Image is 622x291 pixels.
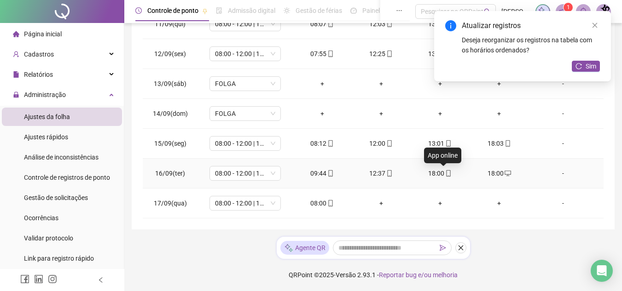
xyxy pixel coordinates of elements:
span: info-circle [445,20,456,31]
span: 16/09(ter) [155,170,185,177]
span: 1 [567,4,570,11]
span: dashboard [350,7,357,14]
span: Ocorrências [24,214,58,222]
span: 11/09(qui) [155,20,186,28]
div: 18:00 [477,168,521,178]
span: Gestão de solicitações [24,194,88,201]
span: mobile [385,51,393,57]
span: mobile [326,140,334,147]
div: + [359,79,403,89]
span: bell [579,7,587,16]
span: reload [575,63,582,69]
span: Cadastros [24,51,54,58]
div: - [536,108,590,119]
span: [PERSON_NAME] [501,6,530,17]
div: Atualizar registros [462,20,600,31]
span: 08:00 - 12:00 | 13:00 - 17:00 [215,47,275,61]
span: pushpin [202,8,208,14]
span: mobile [326,21,334,27]
div: App online [424,148,461,163]
span: 08:00 - 12:00 | 13:00 - 18:00 [215,137,275,150]
footer: QRPoint © 2025 - 2.93.1 - [124,259,622,291]
span: facebook [20,274,29,284]
span: 08:00 - 12:00 | 13:00 - 18:00 [215,196,275,210]
div: 13:26 [418,49,462,59]
button: Sim [572,61,600,72]
div: + [359,198,403,208]
img: sparkle-icon.fc2bf0ac1784a2077858766a79e2daf3.svg [284,243,293,253]
div: 08:07 [300,19,344,29]
div: + [300,79,344,89]
img: 91745 [597,5,610,18]
div: 09:44 [300,168,344,178]
span: 17/09(qua) [154,200,187,207]
div: 12:25 [359,49,403,59]
span: file-done [216,7,222,14]
span: Reportar bug e/ou melhoria [379,271,458,279]
span: mobile [326,51,334,57]
span: search [484,8,491,15]
span: instagram [48,274,57,284]
span: left [98,277,104,283]
a: Close [590,20,600,30]
div: 13:01 [418,138,462,148]
div: 08:12 [300,138,344,148]
span: Controle de registros de ponto [24,174,110,181]
span: notification [559,7,567,16]
span: file [13,71,19,78]
span: lock [13,91,19,98]
span: mobile [385,170,393,177]
span: close [592,22,598,29]
span: Painel do DP [362,7,398,14]
span: mobile [326,170,334,177]
span: 12/09(sex) [154,50,186,57]
span: mobile [326,200,334,206]
div: + [418,108,462,119]
span: mobile [444,140,452,147]
span: send [440,245,446,251]
span: Versão [336,271,356,279]
div: 12:00 [359,138,403,148]
span: ellipsis [396,7,402,14]
span: 08:00 - 12:00 | 13:00 - 18:00 [215,166,275,180]
span: sun [284,7,290,14]
span: clock-circle [135,7,142,14]
div: - [536,168,590,178]
span: FOLGA [215,107,275,120]
div: + [418,79,462,89]
span: Controle de ponto [147,7,198,14]
span: Análise de inconsistências [24,154,99,161]
span: desktop [504,170,511,177]
span: mobile [504,140,511,147]
div: 07:55 [300,49,344,59]
span: 08:00 - 12:00 | 13:00 - 18:00 [215,17,275,31]
div: + [359,108,403,119]
div: + [477,198,521,208]
div: 18:00 [418,168,462,178]
span: Ajustes rápidos [24,133,68,141]
div: Agente QR [280,241,329,255]
span: Validar protocolo [24,234,73,242]
span: Administração [24,91,66,98]
span: 13/09(sáb) [154,80,186,87]
span: FOLGA [215,77,275,91]
span: Sim [586,61,596,71]
div: - [536,138,590,148]
span: Página inicial [24,30,62,38]
div: 12:37 [359,168,403,178]
span: linkedin [34,274,43,284]
div: Deseja reorganizar os registros na tabela com os horários ordenados? [462,35,600,55]
span: Link para registro rápido [24,255,94,262]
span: Gestão de férias [296,7,342,14]
img: sparkle-icon.fc2bf0ac1784a2077858766a79e2daf3.svg [538,6,548,17]
span: mobile [385,140,393,147]
div: 18:03 [477,138,521,148]
div: 13:04 [418,19,462,29]
div: + [300,108,344,119]
div: + [418,198,462,208]
span: user-add [13,51,19,57]
div: Open Intercom Messenger [591,260,613,282]
span: mobile [385,21,393,27]
span: Admissão digital [228,7,275,14]
div: + [477,108,521,119]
